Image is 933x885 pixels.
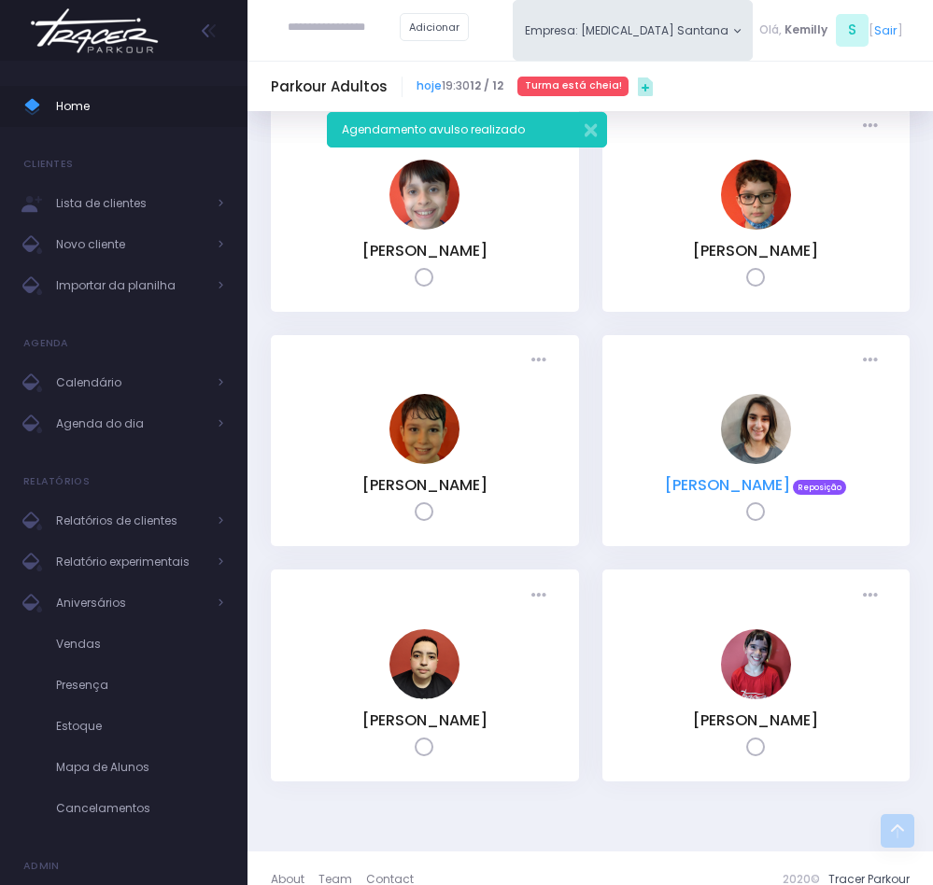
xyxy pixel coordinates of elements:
h5: Parkour Adultos [271,78,388,95]
a: [PERSON_NAME] [693,709,818,731]
h4: Admin [23,848,60,885]
span: Agenda do dia [56,412,205,436]
img: Paloma Botana [721,394,791,464]
span: Aniversários [56,591,205,615]
img: Tiago Morais de Medeiros [721,629,791,699]
span: Agendamento avulso realizado [342,121,525,137]
span: Novo cliente [56,232,205,257]
span: Olá, [759,21,782,38]
a: Adicionar [400,13,469,41]
a: [PERSON_NAME] [693,240,818,261]
a: Nicolas Naliato [389,452,459,468]
a: Paulo Cesar Pereira Junior [389,687,459,703]
div: [ ] [753,11,910,49]
img: Miguel Penna Ferreira [721,160,791,230]
span: S [836,14,869,47]
span: Home [56,94,224,119]
span: Relatório experimentais [56,550,205,574]
h4: Relatórios [23,463,90,500]
span: Lista de clientes [56,191,205,216]
a: [PERSON_NAME] [362,240,488,261]
span: Kemilly [785,21,827,38]
a: hoje [417,77,442,93]
a: Sair [874,21,898,39]
a: [PERSON_NAME] [362,474,488,496]
strong: 12 / 12 [470,77,503,93]
span: Cancelamentos [56,796,224,821]
a: [PERSON_NAME] [665,474,790,496]
span: Calendário [56,371,205,395]
span: Vendas [56,632,224,656]
a: [PERSON_NAME] [362,709,488,731]
h4: Agenda [23,325,69,362]
span: Importar da planilha [56,274,205,298]
span: Mapa de Alunos [56,755,224,780]
span: 19:30 [417,77,503,94]
img: Nicolas Naliato [389,394,459,464]
span: Estoque [56,714,224,738]
img: Luigi Giusti Vitorino [389,160,459,230]
img: Paulo Cesar Pereira Junior [389,629,459,699]
a: Paloma Botana [721,452,791,468]
div: Turma está cheia! [517,77,629,95]
span: Presença [56,673,224,697]
h4: Clientes [23,146,73,183]
a: Tiago Morais de Medeiros [721,687,791,703]
span: Relatórios de clientes [56,509,205,533]
span: Reposição [793,480,846,495]
a: Miguel Penna Ferreira [721,218,791,233]
a: Luigi Giusti Vitorino [389,218,459,233]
